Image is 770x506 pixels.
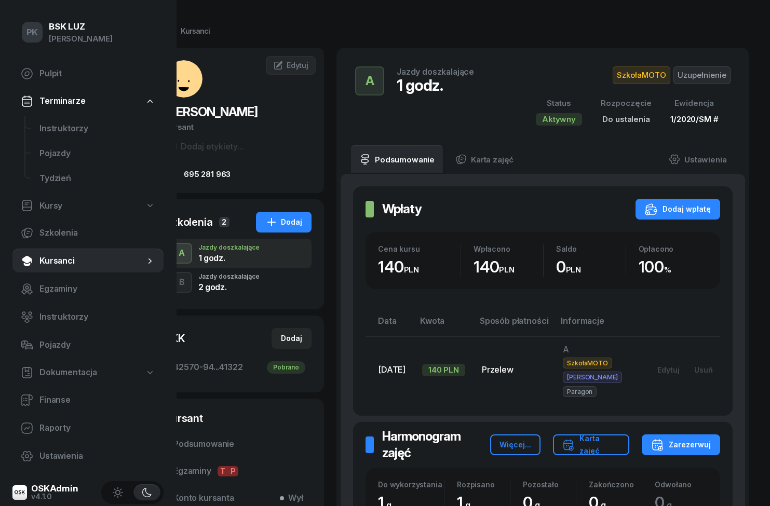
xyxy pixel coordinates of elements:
[165,459,312,484] a: EgzaminyTP
[287,61,308,70] span: Edytuj
[556,244,626,253] div: Saldo
[639,257,708,277] div: 100
[378,364,406,375] span: [DATE]
[673,66,731,84] span: Uzupełnienie
[39,366,97,379] span: Dokumentacja
[639,244,708,253] div: Opłacono
[482,363,546,377] div: Przelew
[171,272,192,293] button: B
[153,21,219,42] a: Kursanci
[165,239,312,268] button: AJazdy doszkalające1 godz.
[173,361,303,374] span: 42570-94...41322
[49,32,113,46] div: [PERSON_NAME]
[39,282,155,296] span: Egzaminy
[198,244,260,251] div: Jazdy doszkalające
[378,480,444,489] div: Do wykorzystania
[174,244,189,262] div: A
[660,145,735,174] a: Ustawienia
[12,249,164,273] a: Kursanci
[267,361,305,374] div: Pobrano
[366,314,414,336] th: Data
[499,265,515,275] small: PLN
[382,201,422,217] h2: Wpłaty
[12,388,164,413] a: Finanse
[556,257,626,277] div: 0
[165,331,185,346] div: PKK
[694,365,713,374] div: Usuń
[397,76,474,94] div: 1 godz.
[447,145,522,174] a: Karta zajęć
[39,226,155,240] span: Szkolenia
[265,216,302,228] div: Dodaj
[266,56,316,75] a: Edytuj
[31,166,164,191] a: Tydzień
[218,466,228,476] span: T
[536,113,582,126] div: Aktywny
[474,314,555,336] th: Sposób płatności
[687,361,720,378] button: Usuń
[165,140,244,153] button: Dodaj etykiety...
[414,314,474,336] th: Kwota
[474,244,543,253] div: Wpłacono
[562,432,620,457] div: Karta zajęć
[642,434,720,455] button: Zarezerwuj
[636,199,720,220] button: Dodaj wpłatę
[404,265,420,275] small: PLN
[228,466,238,476] span: P
[198,283,260,291] div: 2 godz.
[184,168,231,181] span: 695 281 963
[31,116,164,141] a: Instruktorzy
[670,114,718,124] span: 1/2020/SM #
[198,254,260,262] div: 1 godz.
[39,310,155,324] span: Instruktorzy
[397,67,474,76] div: Jazdy doszkalające
[474,257,543,277] div: 140
[563,344,569,354] span: A
[165,104,258,119] span: [PERSON_NAME]
[39,393,155,407] span: Finanse
[12,416,164,441] a: Raporty
[382,428,490,461] h2: Harmonogram zajęć
[39,172,155,185] span: Tydzień
[602,114,650,124] span: Do ustalenia
[12,305,164,330] a: Instruktorzy
[281,332,302,345] div: Dodaj
[499,439,531,451] div: Więcej...
[12,61,164,86] a: Pulpit
[601,97,652,110] div: Rozpoczęcie
[31,484,78,493] div: OSKAdmin
[39,67,155,80] span: Pulpit
[165,355,312,380] a: 42570-94...41322Pobrano
[12,194,164,218] a: Kursy
[12,444,164,469] a: Ustawienia
[563,386,597,397] span: Paragon
[650,361,687,378] button: Edytuj
[165,168,312,181] a: 695 281 963
[378,244,461,253] div: Cena kursu
[523,480,576,489] div: Pozostało
[655,480,708,489] div: Odwołano
[165,411,312,426] div: Kursant
[219,217,229,227] span: 2
[39,254,145,268] span: Kursanci
[422,364,465,376] div: 140 PLN
[173,437,303,451] span: Podsumowanie
[12,221,164,245] a: Szkolenia
[26,28,38,37] span: PK
[39,122,155,135] span: Instruktorzy
[536,97,582,110] div: Status
[284,491,303,505] span: Wył
[657,365,680,374] div: Edytuj
[39,94,85,108] span: Terminarze
[651,439,711,451] div: Zarezerwuj
[645,203,711,215] div: Dodaj wpłatę
[613,66,731,84] button: SzkołaMOTOUzupełnienie
[39,338,155,352] span: Pojazdy
[162,25,210,37] div: Kursanci
[173,491,303,505] span: Konto kursanta
[351,145,443,174] a: Podsumowanie
[198,273,260,280] div: Jazdy doszkalające
[39,449,155,463] span: Ustawienia
[563,358,612,368] span: SzkołaMOTO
